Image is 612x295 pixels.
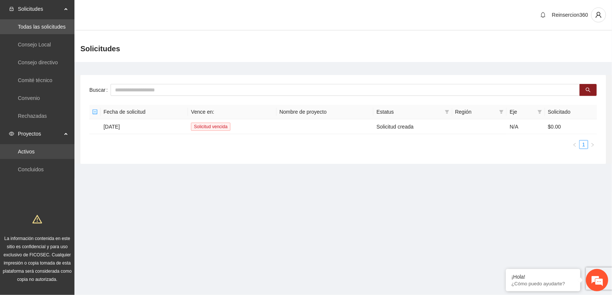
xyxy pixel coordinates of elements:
[101,105,188,119] th: Fecha de solicitud
[538,110,542,114] span: filter
[277,105,374,119] th: Nombre de proyecto
[511,274,575,280] div: ¡Hola!
[373,119,452,134] td: Solicitud creada
[18,126,62,141] span: Proyectos
[592,12,606,18] span: user
[455,108,497,116] span: Región
[552,12,588,18] span: Reinsercion360
[545,105,597,119] th: Solicitado
[570,140,579,149] li: Previous Page
[591,7,606,22] button: user
[376,108,442,116] span: Estatus
[89,84,111,96] label: Buscar
[579,140,588,149] li: 1
[32,214,42,224] span: warning
[18,149,35,155] a: Activos
[590,143,595,147] span: right
[536,106,544,117] span: filter
[510,108,535,116] span: Eje
[18,59,58,65] a: Consejo directivo
[188,105,276,119] th: Vence en:
[18,95,40,101] a: Convenio
[499,110,504,114] span: filter
[9,131,14,136] span: eye
[537,9,549,21] button: bell
[570,140,579,149] button: left
[80,43,120,55] span: Solicitudes
[586,87,591,93] span: search
[18,24,66,30] a: Todas las solicitudes
[92,109,98,114] span: minus-square
[573,143,577,147] span: left
[498,106,505,117] span: filter
[580,84,597,96] button: search
[588,140,597,149] button: right
[9,6,14,12] span: inbox
[18,113,47,119] a: Rechazadas
[3,236,72,282] span: La información contenida en este sitio es confidencial y para uso exclusivo de FICOSEC. Cualquier...
[18,166,44,172] a: Concluidos
[101,119,188,134] td: [DATE]
[545,119,597,134] td: $0.00
[18,42,51,48] a: Consejo Local
[538,12,549,18] span: bell
[18,77,52,83] a: Comité técnico
[588,140,597,149] li: Next Page
[580,140,588,149] a: 1
[443,106,451,117] span: filter
[511,281,575,286] p: ¿Cómo puedo ayudarte?
[191,123,230,131] span: Solicitud vencida
[507,119,545,134] td: N/A
[445,110,449,114] span: filter
[18,1,62,16] span: Solicitudes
